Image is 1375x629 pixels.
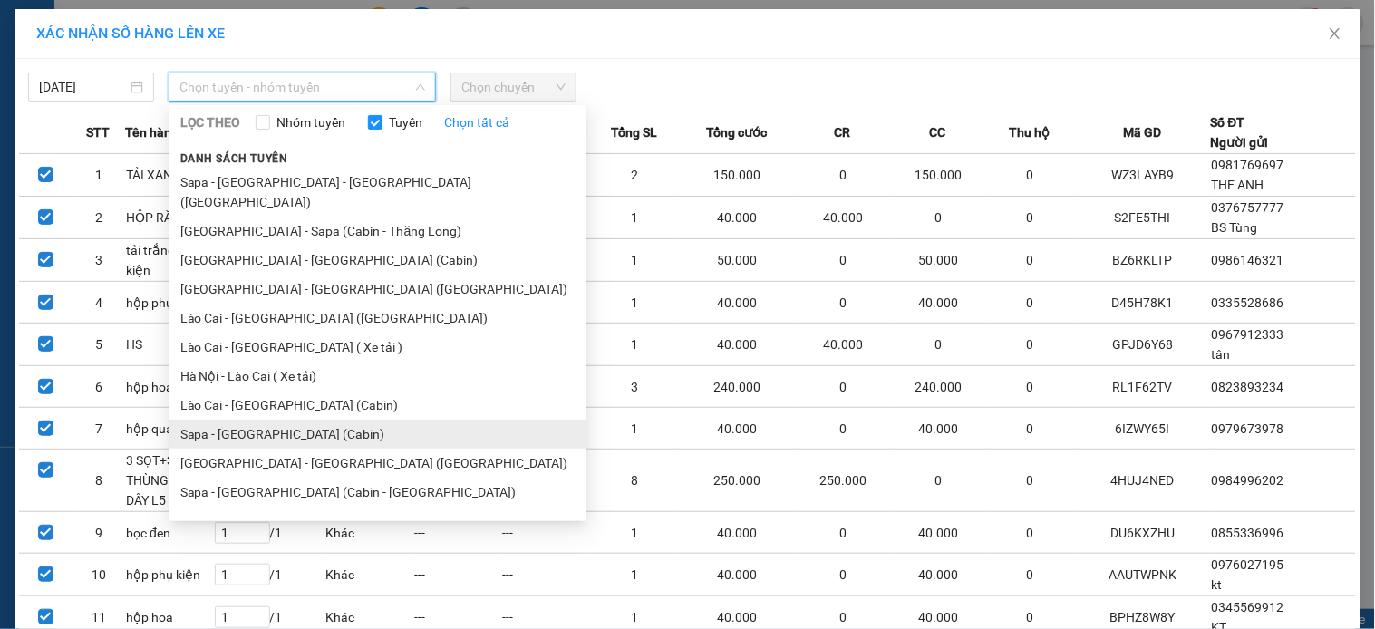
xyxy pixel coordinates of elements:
span: down [415,82,426,92]
td: 0 [986,282,1075,324]
span: Thu hộ [1010,122,1051,142]
td: RL1F62TV [1075,366,1211,408]
td: 7 [73,408,126,450]
li: Sapa - [GEOGRAPHIC_DATA] (Cabin) [169,420,586,449]
td: 40.000 [679,282,796,324]
td: 150.000 [679,154,796,197]
td: 0 [795,512,890,554]
span: Tuyến [382,112,431,132]
td: GPJD6Y68 [1075,324,1211,366]
td: 0 [986,197,1075,239]
td: 1 [590,239,679,282]
td: --- [502,554,591,596]
span: Tổng cước [706,122,767,142]
li: [GEOGRAPHIC_DATA] - Sapa (Cabin - Full) [169,507,586,536]
span: 0376757777 [1212,200,1284,215]
td: HỘP RĂNG [125,197,214,239]
span: LỌC THEO [180,112,241,132]
td: 3 [590,366,679,408]
td: hộp quả trám [125,408,214,450]
td: 1 [73,154,126,197]
span: Tổng SL [611,122,657,142]
td: WZ3LAYB9 [1075,154,1211,197]
td: 9 [73,512,126,554]
td: 40.000 [679,197,796,239]
td: DU6KXZHU [1075,512,1211,554]
td: 0 [986,450,1075,512]
span: STT [86,122,110,142]
td: 8 [590,450,679,512]
span: CC [930,122,946,142]
td: 0 [986,554,1075,596]
td: bọc đen [125,512,214,554]
td: 8 [73,450,126,512]
td: 3 SỌT+3 THÙNG ĐÀO+2 DÂY L5 [125,450,214,512]
td: 1 [590,408,679,450]
span: Tên hàng [125,122,179,142]
td: 0 [986,239,1075,282]
li: [GEOGRAPHIC_DATA] - [GEOGRAPHIC_DATA] ([GEOGRAPHIC_DATA]) [169,275,586,304]
td: HS [125,324,214,366]
td: hộp phụ kiện [125,554,214,596]
td: 6IZWY65I [1075,408,1211,450]
span: CR [835,122,851,142]
td: 2 [590,154,679,197]
span: 0981769697 [1212,158,1284,172]
td: tải trắng phụ kiện [125,239,214,282]
td: 40.000 [891,408,986,450]
td: 40.000 [679,512,796,554]
td: 40.000 [679,408,796,450]
td: 1 [590,512,679,554]
td: 0 [795,239,890,282]
td: 4HUJ4NED [1075,450,1211,512]
td: 0 [986,324,1075,366]
td: 0 [891,197,986,239]
a: Chọn tất cả [445,112,510,132]
td: 40.000 [679,324,796,366]
td: AAUTWPNK [1075,554,1211,596]
span: BS Tùng [1212,220,1258,235]
span: close [1328,26,1342,41]
td: 2 [73,197,126,239]
span: Danh sách tuyến [169,150,299,167]
td: TẢI XANH [125,154,214,197]
td: 40.000 [891,512,986,554]
td: D45H78K1 [1075,282,1211,324]
td: 1 [590,554,679,596]
td: 240.000 [679,366,796,408]
td: 0 [795,366,890,408]
td: 250.000 [679,450,796,512]
td: 10 [73,554,126,596]
td: / 1 [214,512,325,554]
td: 3 [73,239,126,282]
td: 150.000 [891,154,986,197]
span: 0335528686 [1212,295,1284,310]
td: 0 [891,450,986,512]
li: Lào Cai - [GEOGRAPHIC_DATA] ([GEOGRAPHIC_DATA]) [169,304,586,333]
span: Mã GD [1123,122,1161,142]
td: BZ6RKLTP [1075,239,1211,282]
span: 0823893234 [1212,380,1284,394]
td: 0 [986,408,1075,450]
td: --- [413,512,502,554]
td: 5 [73,324,126,366]
td: 40.000 [679,554,796,596]
span: 0976027195 [1212,557,1284,572]
span: 0855336996 [1212,526,1284,540]
td: Khác [325,512,414,554]
span: XÁC NHẬN SỐ HÀNG LÊN XE [36,24,225,42]
span: Chọn tuyến - nhóm tuyến [179,73,425,101]
td: --- [413,554,502,596]
td: 1 [590,282,679,324]
li: Sapa - [GEOGRAPHIC_DATA] - [GEOGRAPHIC_DATA] ([GEOGRAPHIC_DATA]) [169,168,586,217]
li: [GEOGRAPHIC_DATA] - [GEOGRAPHIC_DATA] (Cabin) [169,246,586,275]
td: 40.000 [795,197,890,239]
span: 0984996202 [1212,473,1284,488]
span: 0345569912 [1212,600,1284,614]
span: THE ANH [1212,178,1264,192]
td: 1 [590,197,679,239]
td: 50.000 [679,239,796,282]
td: 240.000 [891,366,986,408]
td: 0 [795,282,890,324]
span: 0986146321 [1212,253,1284,267]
